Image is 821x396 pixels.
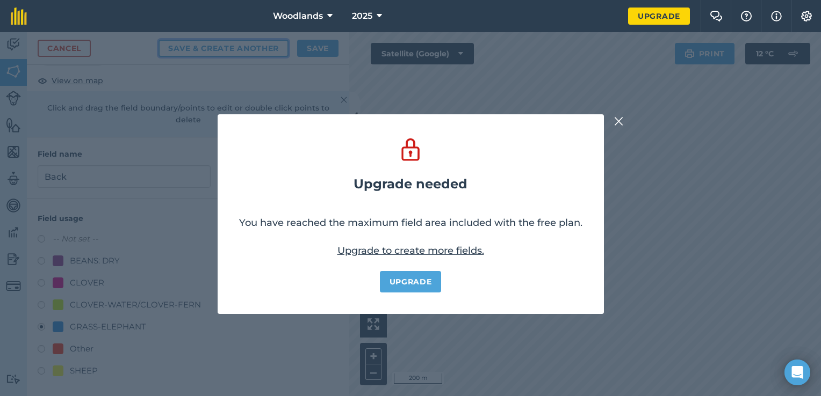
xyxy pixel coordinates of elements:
[740,11,753,21] img: A question mark icon
[273,10,323,23] span: Woodlands
[352,10,372,23] span: 2025
[354,177,467,192] h2: Upgrade needed
[800,11,813,21] img: A cog icon
[380,271,442,292] a: Upgrade
[614,115,624,128] img: svg+xml;base64,PHN2ZyB4bWxucz0iaHR0cDovL3d3dy53My5vcmcvMjAwMC9zdmciIHdpZHRoPSIyMiIgaGVpZ2h0PSIzMC...
[337,245,484,256] a: Upgrade to create more fields.
[628,8,690,25] a: Upgrade
[710,11,723,21] img: Two speech bubbles overlapping with the left bubble in the forefront
[784,360,810,385] div: Open Intercom Messenger
[239,215,582,230] p: You have reached the maximum field area included with the free plan.
[11,8,27,25] img: fieldmargin Logo
[771,10,782,23] img: svg+xml;base64,PHN2ZyB4bWxucz0iaHR0cDovL3d3dy53My5vcmcvMjAwMC9zdmciIHdpZHRoPSIxNyIgaGVpZ2h0PSIxNy...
